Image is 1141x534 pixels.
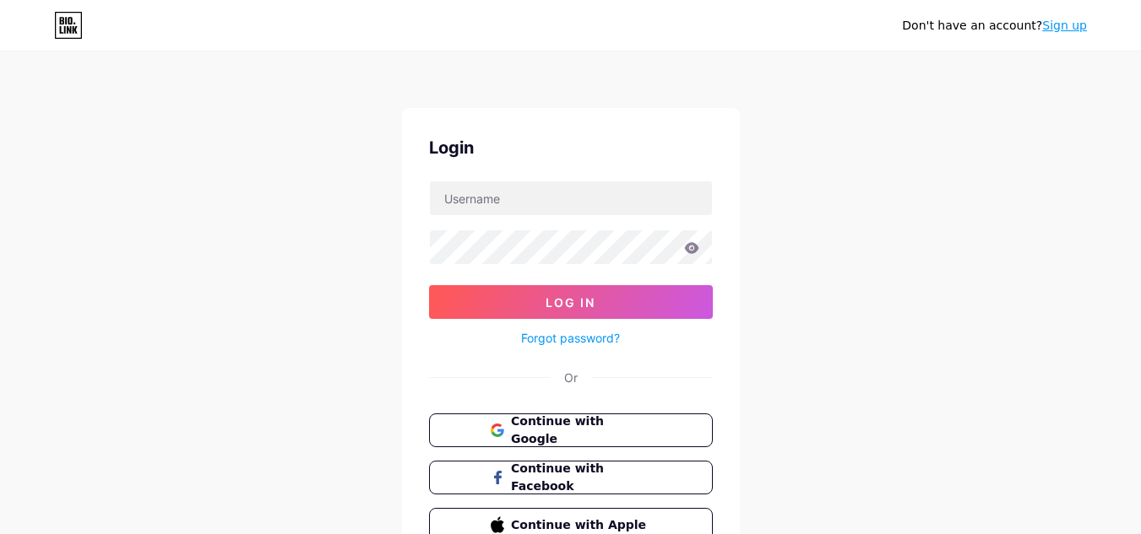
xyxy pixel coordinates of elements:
[521,329,620,347] a: Forgot password?
[429,461,713,494] button: Continue with Facebook
[511,460,650,495] span: Continue with Facebook
[429,413,713,447] button: Continue with Google
[511,413,650,448] span: Continue with Google
[429,285,713,319] button: Log In
[902,17,1087,35] div: Don't have an account?
[430,181,712,215] input: Username
[564,369,578,386] div: Or
[546,295,595,310] span: Log In
[1042,19,1087,32] a: Sign up
[429,135,713,160] div: Login
[511,516,650,534] span: Continue with Apple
